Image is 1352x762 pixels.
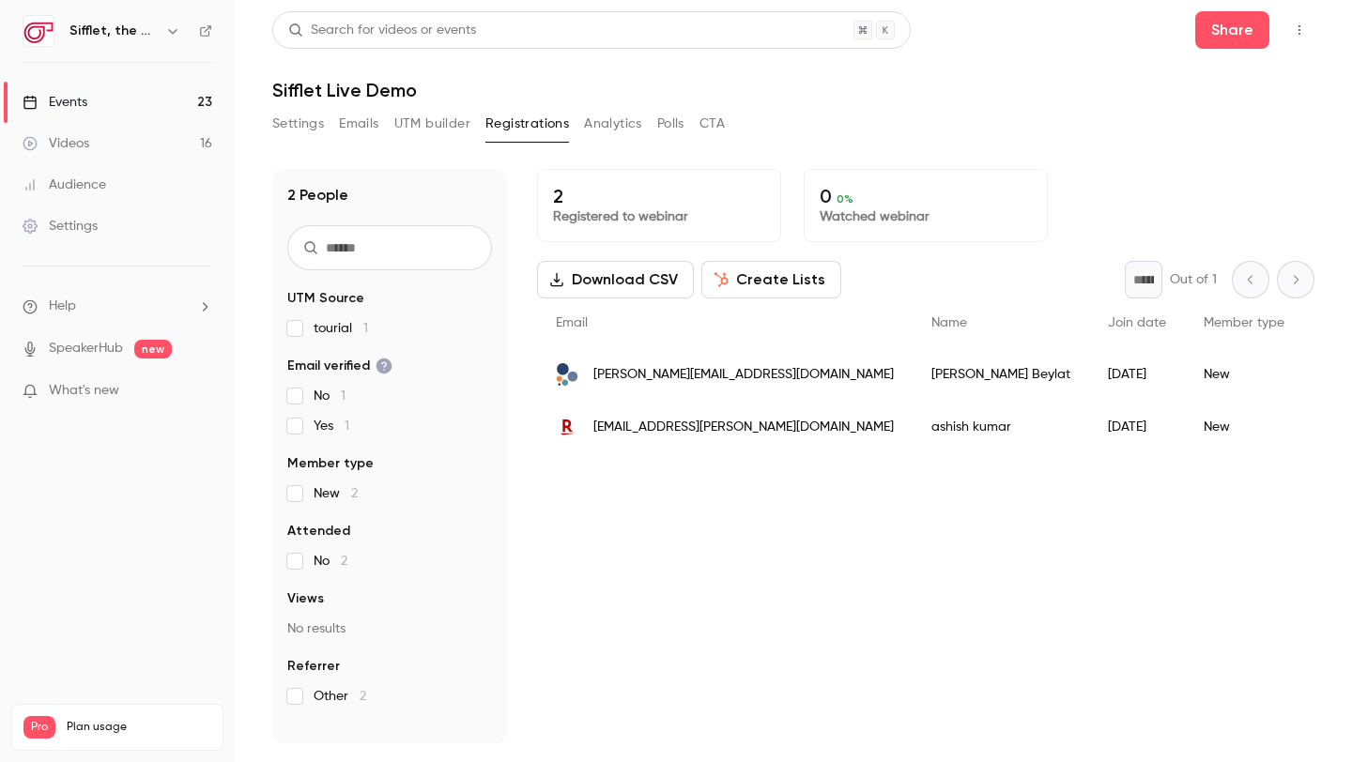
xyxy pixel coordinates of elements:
span: Pro [23,716,55,739]
div: ashish kumar [913,401,1089,453]
span: Member type [1204,316,1284,329]
span: Yes [314,417,349,435]
div: New [1185,401,1303,453]
span: [PERSON_NAME][EMAIL_ADDRESS][DOMAIN_NAME] [593,365,894,385]
span: Member type [287,454,374,473]
span: tourial [314,319,368,338]
li: help-dropdown-opener [23,297,212,316]
iframe: Noticeable Trigger [190,383,212,400]
span: Email verified [287,357,392,375]
button: Registrations [485,109,569,139]
div: [DATE] [1089,348,1185,401]
h1: Sifflet Live Demo [272,79,1314,101]
div: Settings [23,217,98,236]
button: CTA [699,109,725,139]
div: Audience [23,175,106,194]
button: UTM builder [394,109,470,139]
a: SpeakerHub [49,339,123,358]
h6: Sifflet, the AI-augmented data observability platform built for data teams with business users in... [69,22,158,40]
button: Settings [272,109,324,139]
span: [EMAIL_ADDRESS][PERSON_NAME][DOMAIN_NAME] [593,418,894,437]
div: Search for videos or events [288,21,476,40]
span: Attended [287,522,350,541]
div: Events [23,93,87,112]
img: theinformationlab.fr [556,363,578,386]
p: No results [287,619,492,638]
div: [DATE] [1089,401,1185,453]
button: Share [1195,11,1269,49]
span: Other [314,687,366,706]
section: facet-groups [287,289,492,706]
p: Registered to webinar [553,207,765,226]
button: Polls [657,109,684,139]
button: Download CSV [537,261,694,298]
h1: 2 People [287,184,348,206]
div: New [1185,348,1303,401]
p: Watched webinar [820,207,1032,226]
span: 1 [345,419,349,433]
span: 1 [341,389,346,403]
span: Help [49,297,76,316]
p: Out of 1 [1170,270,1217,289]
button: Emails [339,109,378,139]
span: What's new [49,381,119,401]
p: 2 [553,185,765,207]
p: 0 [820,185,1032,207]
span: Views [287,589,324,608]
img: Sifflet, the AI-augmented data observability platform built for data teams with business users in... [23,16,54,46]
div: [PERSON_NAME] Beylat [913,348,1089,401]
button: Create Lists [701,261,841,298]
span: 2 [351,487,358,500]
span: No [314,387,346,405]
span: Referrer [287,657,340,676]
span: Name [931,316,967,329]
span: No [314,552,347,571]
div: Videos [23,134,89,153]
button: Analytics [584,109,642,139]
span: 0 % [837,192,853,206]
img: rakuten.com [556,416,578,438]
span: Join date [1108,316,1166,329]
span: New [314,484,358,503]
span: Plan usage [67,720,211,735]
span: 2 [341,555,347,568]
span: 1 [363,322,368,335]
span: 2 [360,690,366,703]
span: Email [556,316,588,329]
span: new [134,340,172,358]
span: UTM Source [287,289,364,308]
